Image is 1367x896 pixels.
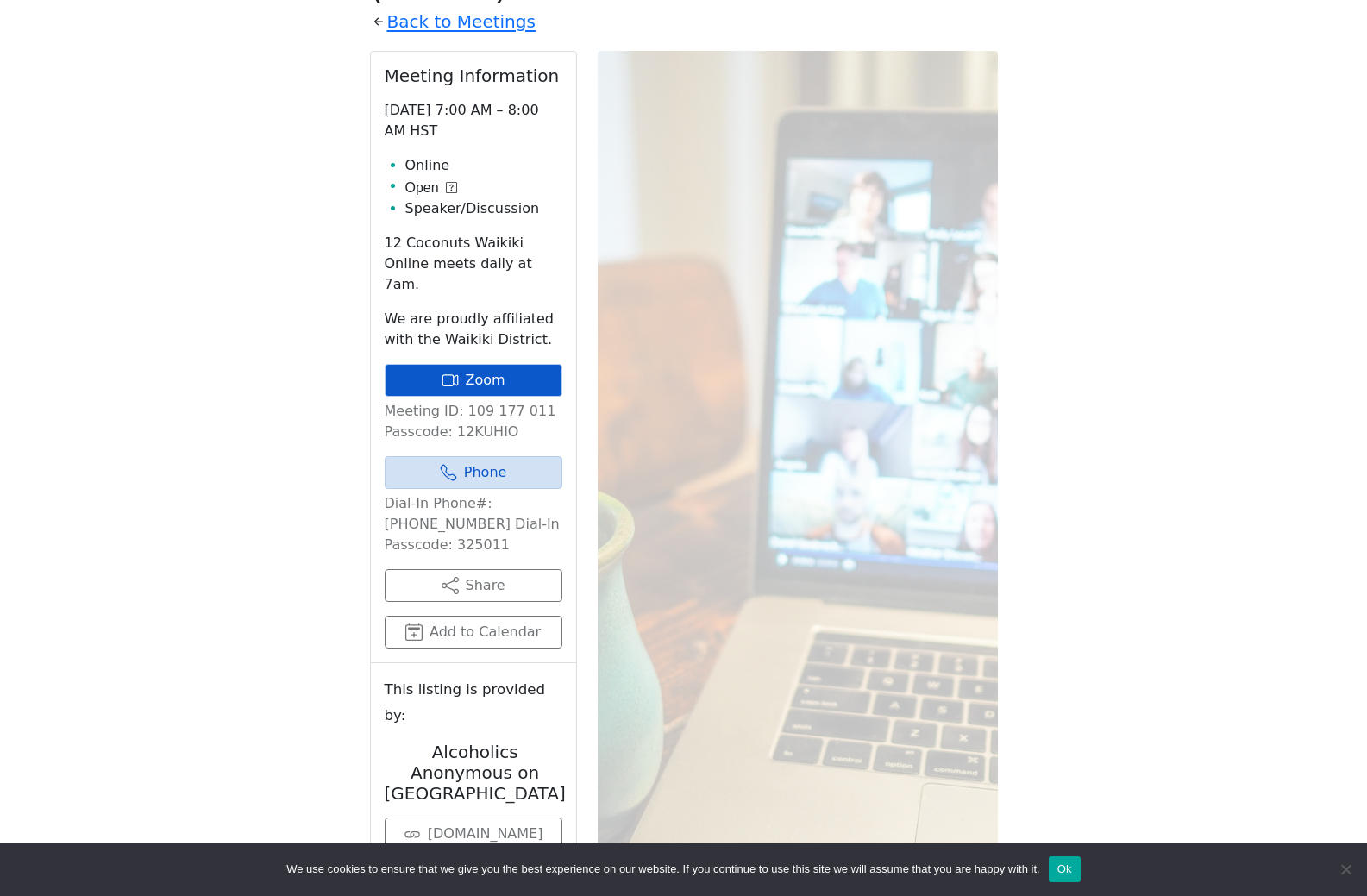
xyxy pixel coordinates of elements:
button: Open [405,178,457,198]
p: Meeting ID: 109 177 011 Passcode: 12KUHIO [385,401,562,442]
h2: Alcoholics Anonymous on [GEOGRAPHIC_DATA] [385,742,566,804]
a: Phone [385,456,562,489]
span: No [1337,861,1354,878]
li: Online [405,155,562,176]
small: This listing is provided by: [385,677,562,727]
a: Back to Meetings [387,7,536,37]
a: Zoom [385,364,562,397]
p: [DATE] 7:00 AM – 8:00 AM HST [385,100,562,141]
h2: Meeting Information [385,66,562,86]
button: Share [385,569,562,602]
p: 12 Coconuts Waikiki Online meets daily at 7am. [385,233,562,295]
a: [DOMAIN_NAME] [385,818,562,850]
button: Add to Calendar [385,616,562,649]
span: We use cookies to ensure that we give you the best experience on our website. If you continue to ... [286,861,1039,878]
p: We are proudly affiliated with the Waikiki District. [385,309,562,350]
span: Open [405,178,439,198]
p: Dial-In Phone#: [PHONE_NUMBER] Dial-In Passcode: 325011 [385,493,562,555]
button: Ok [1049,856,1081,882]
li: Speaker/Discussion [405,198,562,219]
